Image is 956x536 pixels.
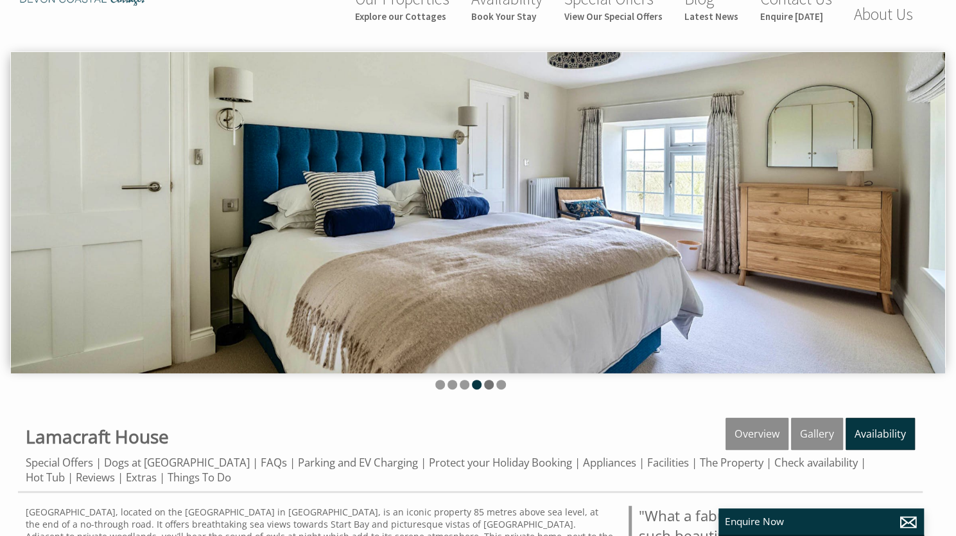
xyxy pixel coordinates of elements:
a: The Property [700,455,763,470]
a: Check availability [774,455,858,470]
a: Special Offers [26,455,93,470]
a: Reviews [76,470,115,485]
a: Facilities [647,455,689,470]
a: About Us [854,4,913,24]
a: Parking and EV Charging [298,455,418,470]
a: Gallery [791,418,843,450]
a: FAQs [261,455,287,470]
a: Extras [126,470,157,485]
a: Appliances [583,455,636,470]
a: Dogs at [GEOGRAPHIC_DATA] [104,455,250,470]
a: Availability [846,418,915,450]
a: Overview [726,418,788,450]
p: Enquire Now [725,515,917,528]
small: Explore our Cottages [355,10,449,22]
a: Lamacraft House [26,424,169,449]
small: Enquire [DATE] [760,10,832,22]
small: Latest News [684,10,738,22]
small: View Our Special Offers [564,10,663,22]
a: Hot Tub [26,470,65,485]
small: Book Your Stay [471,10,543,22]
a: Protect your Holiday Booking [429,455,572,470]
a: Things To Do [168,470,231,485]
